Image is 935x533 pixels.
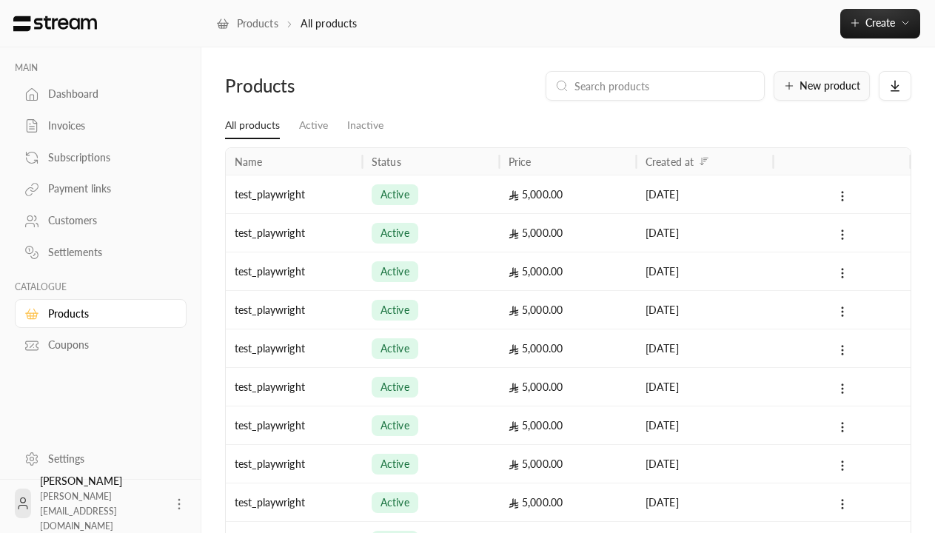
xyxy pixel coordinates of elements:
[509,496,563,509] span: 5,000.00
[646,252,765,290] div: [DATE]
[381,303,409,318] span: active
[225,74,327,98] div: Products
[48,213,168,228] div: Customers
[48,150,168,165] div: Subscriptions
[381,418,409,433] span: active
[800,81,860,91] span: New product
[840,9,920,38] button: Create
[235,483,354,521] div: test_playwright
[646,329,765,367] div: [DATE]
[381,495,409,510] span: active
[646,406,765,444] div: [DATE]
[235,214,354,252] div: test_playwright
[372,155,401,168] div: Status
[646,483,765,521] div: [DATE]
[509,188,563,201] span: 5,000.00
[235,368,354,406] div: test_playwright
[15,444,187,473] a: Settings
[381,457,409,472] span: active
[15,143,187,172] a: Subscriptions
[235,445,354,483] div: test_playwright
[48,87,168,101] div: Dashboard
[695,152,713,170] button: Sort
[216,16,357,31] nav: breadcrumb
[48,306,168,321] div: Products
[381,380,409,395] span: active
[235,155,263,168] div: Name
[15,112,187,141] a: Invoices
[347,113,383,138] a: Inactive
[574,78,755,94] input: Search products
[15,62,187,74] p: MAIN
[48,118,168,133] div: Invoices
[225,113,280,139] a: All products
[235,252,354,290] div: test_playwright
[15,80,187,109] a: Dashboard
[15,281,187,293] p: CATALOGUE
[774,71,870,101] button: New product
[15,299,187,328] a: Products
[48,181,168,196] div: Payment links
[299,113,328,138] a: Active
[40,491,117,532] span: [PERSON_NAME][EMAIL_ADDRESS][DOMAIN_NAME]
[381,264,409,279] span: active
[646,155,694,168] div: Created at
[509,265,563,278] span: 5,000.00
[48,338,168,352] div: Coupons
[301,16,358,31] p: All products
[509,342,563,355] span: 5,000.00
[646,214,765,252] div: [DATE]
[509,304,563,316] span: 5,000.00
[509,381,563,393] span: 5,000.00
[15,331,187,360] a: Coupons
[216,16,278,31] a: Products
[381,187,409,202] span: active
[40,474,163,533] div: [PERSON_NAME]
[646,368,765,406] div: [DATE]
[509,155,532,168] div: Price
[646,175,765,213] div: [DATE]
[235,406,354,444] div: test_playwright
[509,457,563,470] span: 5,000.00
[48,245,168,260] div: Settlements
[235,175,354,213] div: test_playwright
[865,16,895,29] span: Create
[646,445,765,483] div: [DATE]
[15,207,187,235] a: Customers
[235,291,354,329] div: test_playwright
[509,227,563,239] span: 5,000.00
[12,16,98,32] img: Logo
[381,341,409,356] span: active
[15,175,187,204] a: Payment links
[15,238,187,267] a: Settlements
[381,226,409,241] span: active
[235,329,354,367] div: test_playwright
[646,291,765,329] div: [DATE]
[509,419,563,432] span: 5,000.00
[48,452,168,466] div: Settings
